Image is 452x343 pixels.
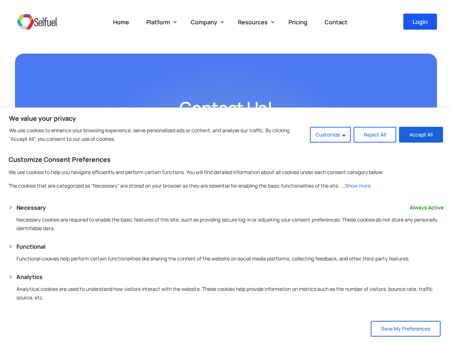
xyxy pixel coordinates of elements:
[288,18,307,26] span: Pricing
[310,127,351,143] button: Customize
[325,18,347,26] span: Contact
[9,182,443,190] p: The cookies that are categorized as "Necessary" are stored on your browser as they are essential ...
[16,254,443,263] p: Functional cookies help perform certain functionalities like sharing the content of the website o...
[9,168,443,177] p: We use cookies to help you navigate efficiently and perform certain functions. You will find deta...
[413,19,428,25] span: Login
[16,273,43,281] button: Analytics
[410,203,443,212] span: Always Active
[9,126,305,143] p: We use cookies to enhance your browsing experience, serve personalized ads or content, and analyz...
[44,96,409,120] h2: Contact Us!
[15,11,59,33] img: Selfuel - Democratizing Innovation
[354,127,396,143] button: Reject All
[16,203,46,212] button: Necessary
[191,18,217,26] span: Company
[333,266,452,343] iframe: Chat Widget
[146,18,170,26] span: Platform
[9,114,443,123] p: We value your privacy
[16,285,443,302] p: Analytical cookies are used to understand how visitors interact with the website. These cookies h...
[16,215,443,233] p: Necessary cookies are required to enable the basic features of this site, such as providing secur...
[9,155,111,164] span: Customize Consent Preferences
[399,127,443,143] button: Accept All
[238,18,268,26] span: Resources
[16,242,45,251] button: Functional
[345,182,371,190] button: Show more
[113,18,129,26] span: Home
[403,14,437,30] a: Login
